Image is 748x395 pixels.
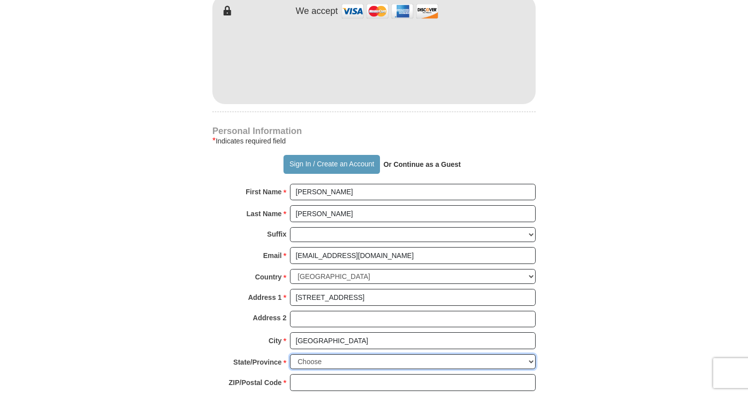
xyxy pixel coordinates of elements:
[233,355,281,369] strong: State/Province
[340,0,440,22] img: credit cards accepted
[229,376,282,390] strong: ZIP/Postal Code
[263,249,281,263] strong: Email
[267,227,286,241] strong: Suffix
[247,207,282,221] strong: Last Name
[246,185,281,199] strong: First Name
[212,127,536,135] h4: Personal Information
[283,155,379,174] button: Sign In / Create an Account
[296,6,338,17] h4: We accept
[212,135,536,147] div: Indicates required field
[255,270,282,284] strong: Country
[253,311,286,325] strong: Address 2
[383,160,461,168] strong: Or Continue as a Guest
[269,334,281,348] strong: City
[248,290,282,304] strong: Address 1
